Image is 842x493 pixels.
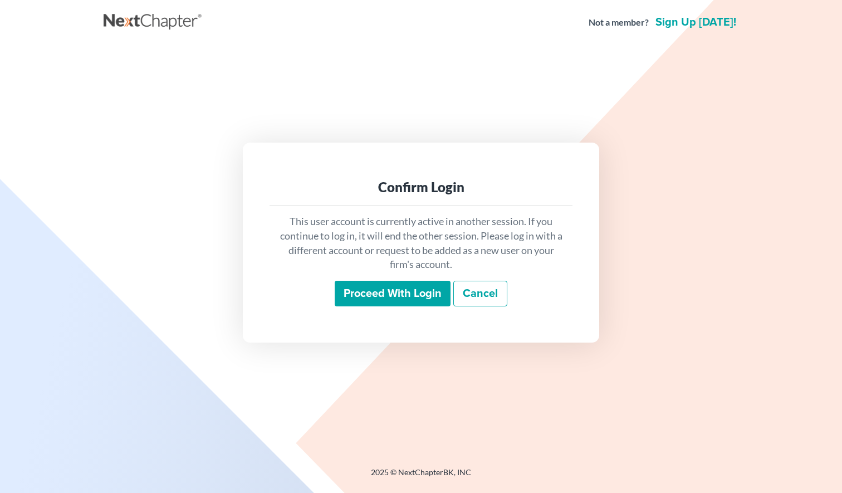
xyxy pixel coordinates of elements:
input: Proceed with login [335,281,451,306]
strong: Not a member? [589,16,649,29]
a: Cancel [453,281,507,306]
div: 2025 © NextChapterBK, INC [104,467,738,487]
a: Sign up [DATE]! [653,17,738,28]
p: This user account is currently active in another session. If you continue to log in, it will end ... [278,214,564,272]
div: Confirm Login [278,178,564,196]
